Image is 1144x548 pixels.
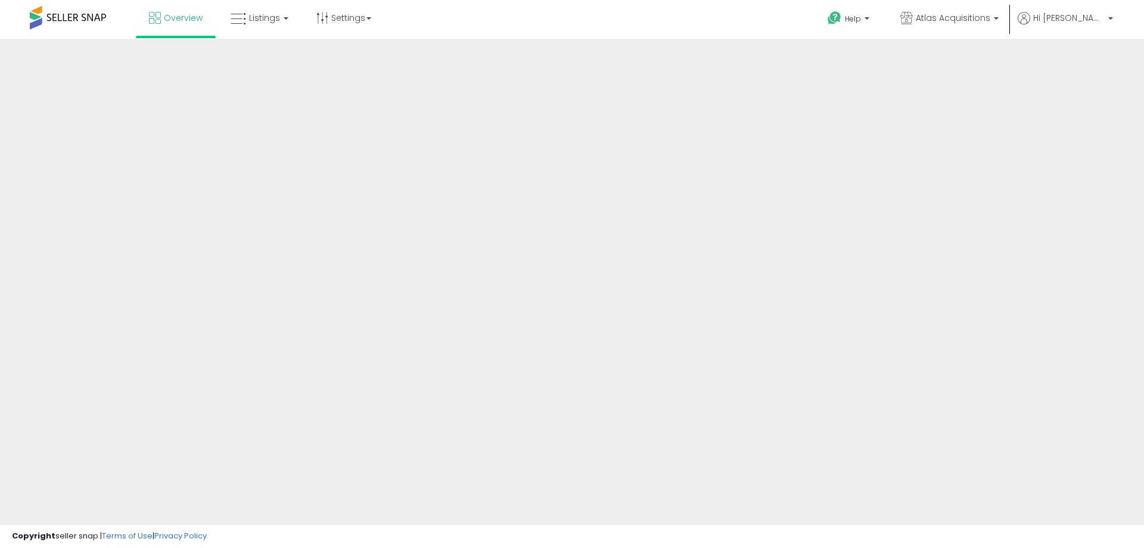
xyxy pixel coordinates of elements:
[1033,12,1105,24] span: Hi [PERSON_NAME]
[12,530,55,541] strong: Copyright
[845,14,861,24] span: Help
[916,12,990,24] span: Atlas Acquisitions
[249,12,280,24] span: Listings
[154,530,207,541] a: Privacy Policy
[818,2,881,39] a: Help
[12,531,207,542] div: seller snap | |
[164,12,203,24] span: Overview
[102,530,153,541] a: Terms of Use
[827,11,842,26] i: Get Help
[1018,12,1113,39] a: Hi [PERSON_NAME]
